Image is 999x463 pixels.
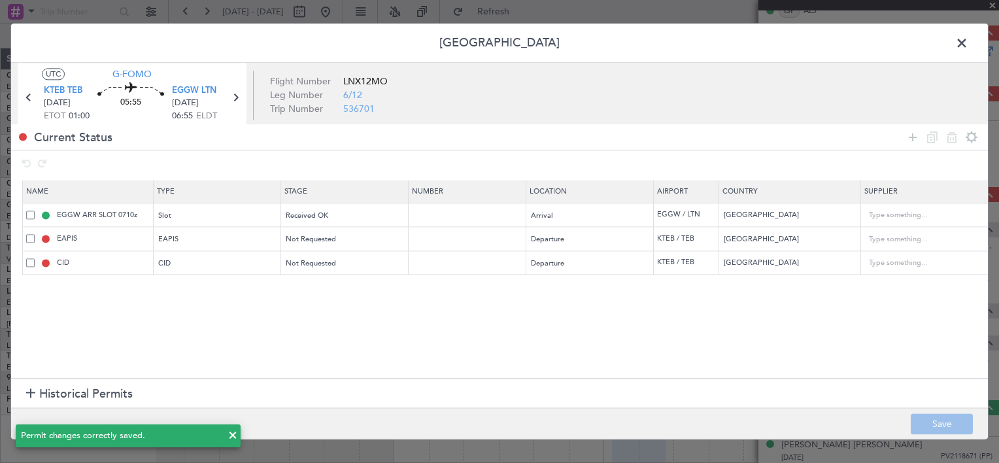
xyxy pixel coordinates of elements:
input: Type something... [869,254,987,273]
input: Type something... [724,254,841,273]
input: Type something... [869,230,987,249]
div: Permit changes correctly saved. [21,430,221,443]
input: Type something... [724,230,841,249]
span: Supplier [864,186,898,196]
header: [GEOGRAPHIC_DATA] [11,24,988,63]
input: Type something... [869,206,987,226]
input: Type something... [724,206,841,226]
